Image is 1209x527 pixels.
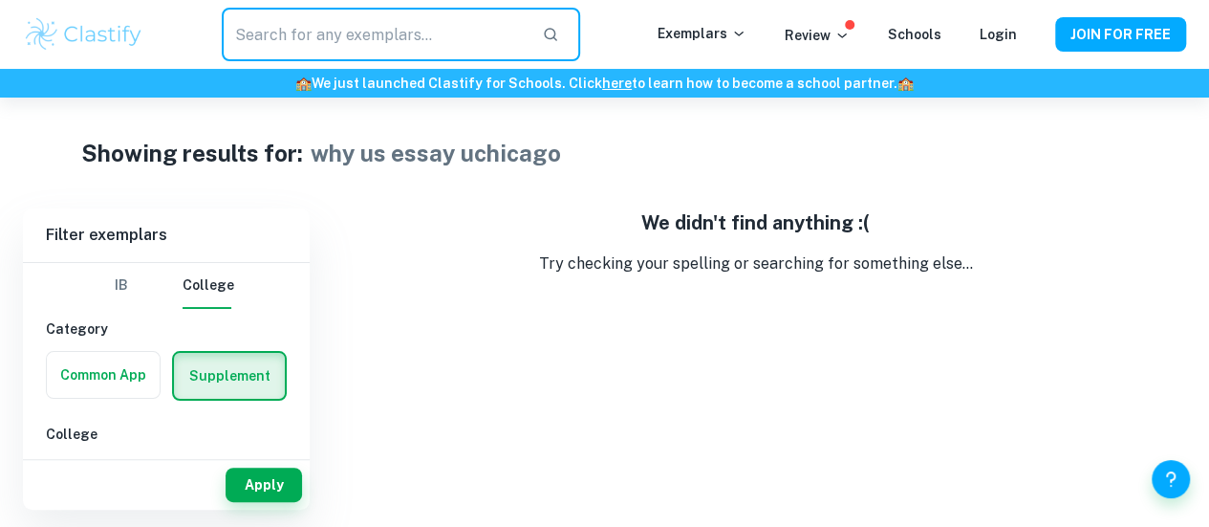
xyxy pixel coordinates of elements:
h6: We just launched Clastify for Schools. Click to learn how to become a school partner. [4,73,1205,94]
h6: Filter exemplars [23,209,310,262]
h6: College [46,424,287,445]
label: Type a college [59,448,139,464]
p: Exemplars [658,23,746,44]
button: Supplement [174,353,285,399]
h5: We didn't find anything :( [325,209,1186,237]
button: Help and Feedback [1152,460,1190,498]
p: Review [785,25,850,46]
button: JOIN FOR FREE [1055,17,1186,52]
a: here [602,76,632,91]
button: College [183,263,234,309]
a: Login [980,27,1017,42]
h6: Category [46,318,287,340]
button: Apply [226,468,302,502]
button: IB [98,263,144,309]
span: 🏫 [295,76,312,91]
button: Common App [47,352,160,398]
input: Search for any exemplars... [222,8,528,61]
span: 🏫 [897,76,914,91]
h1: why us essay uchicago [311,136,561,170]
h1: Showing results for: [81,136,303,170]
div: Filter type choice [98,263,234,309]
img: Clastify logo [23,15,144,54]
a: Schools [888,27,941,42]
p: Try checking your spelling or searching for something else... [325,253,1186,275]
